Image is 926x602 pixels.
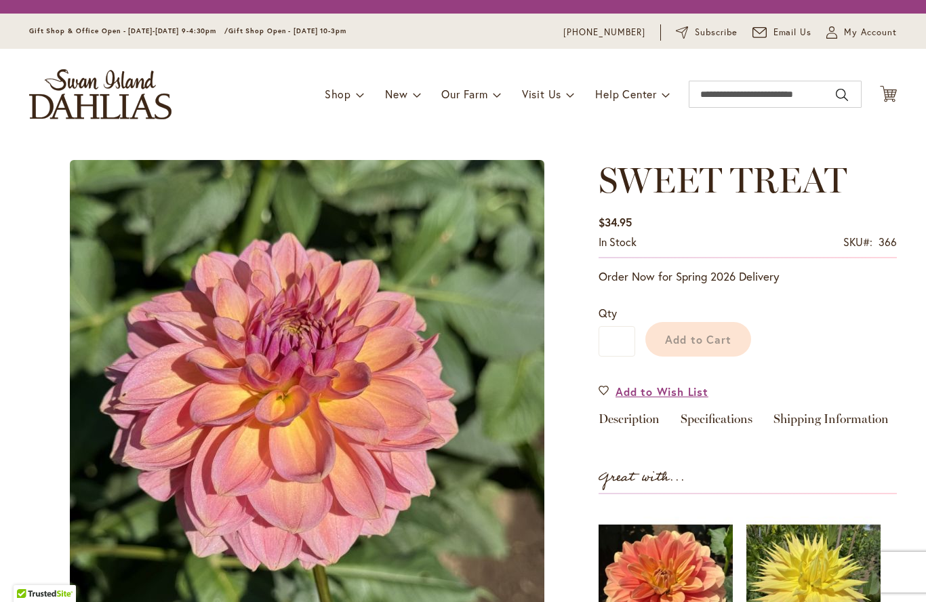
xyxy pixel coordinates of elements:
[836,84,848,106] button: Search
[228,26,346,35] span: Gift Shop Open - [DATE] 10-3pm
[599,235,637,249] span: In stock
[773,413,889,433] a: Shipping Information
[843,235,872,249] strong: SKU
[599,413,660,433] a: Description
[599,235,637,250] div: Availability
[325,87,351,101] span: Shop
[752,26,812,39] a: Email Us
[385,87,407,101] span: New
[616,384,708,399] span: Add to Wish List
[599,215,632,229] span: $34.95
[563,26,645,39] a: [PHONE_NUMBER]
[681,413,752,433] a: Specifications
[599,306,617,320] span: Qty
[29,26,228,35] span: Gift Shop & Office Open - [DATE]-[DATE] 9-4:30pm /
[879,235,897,250] div: 366
[773,26,812,39] span: Email Us
[844,26,897,39] span: My Account
[695,26,738,39] span: Subscribe
[599,159,847,201] span: SWEET TREAT
[599,384,708,399] a: Add to Wish List
[599,268,897,285] p: Order Now for Spring 2026 Delivery
[441,87,487,101] span: Our Farm
[595,87,657,101] span: Help Center
[676,26,738,39] a: Subscribe
[29,69,172,119] a: store logo
[522,87,561,101] span: Visit Us
[599,413,897,433] div: Detailed Product Info
[826,26,897,39] button: My Account
[599,466,685,489] strong: Great with...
